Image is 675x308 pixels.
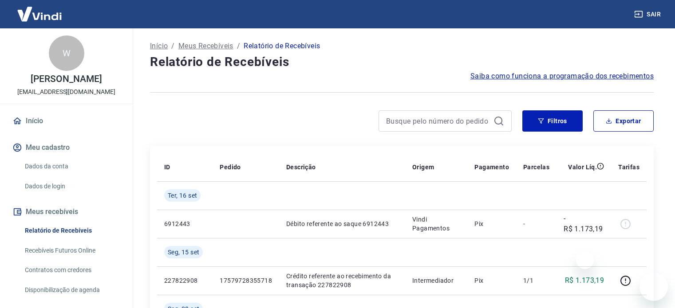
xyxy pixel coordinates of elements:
a: Recebíveis Futuros Online [21,242,122,260]
p: Origem [412,163,434,172]
button: Exportar [593,110,654,132]
p: - [523,219,549,228]
a: Início [150,41,168,51]
p: ID [164,163,170,172]
p: Intermediador [412,276,460,285]
p: Parcelas [523,163,549,172]
p: [EMAIL_ADDRESS][DOMAIN_NAME] [17,87,115,97]
a: Relatório de Recebíveis [21,222,122,240]
p: Tarifas [618,163,639,172]
p: [PERSON_NAME] [31,74,102,84]
p: Débito referente ao saque 6912443 [286,219,398,228]
a: Início [11,111,122,131]
p: Pedido [220,163,241,172]
p: Pix [474,219,509,228]
button: Meus recebíveis [11,202,122,222]
p: Pagamento [474,163,509,172]
p: / [237,41,240,51]
p: 6912443 [164,219,205,228]
a: Saiba como funciona a programação dos recebimentos [470,71,654,82]
p: Crédito referente ao recebimento da transação 227822908 [286,272,398,289]
p: 1/1 [523,276,549,285]
span: Seg, 15 set [168,248,199,257]
p: 17579728355718 [220,276,272,285]
span: Ter, 16 set [168,191,197,200]
p: Relatório de Recebíveis [244,41,320,51]
a: Dados da conta [21,157,122,175]
input: Busque pelo número do pedido [386,114,490,128]
a: Contratos com credores [21,261,122,279]
p: Pix [474,276,509,285]
img: Vindi [11,0,68,27]
p: 227822908 [164,276,205,285]
a: Meus Recebíveis [178,41,233,51]
p: Vindi Pagamentos [412,215,460,233]
p: Valor Líq. [568,163,597,172]
a: Dados de login [21,177,122,195]
h4: Relatório de Recebíveis [150,53,654,71]
p: / [171,41,174,51]
p: Descrição [286,163,316,172]
button: Meu cadastro [11,138,122,157]
iframe: Fechar mensagem [576,251,594,269]
button: Sair [632,6,664,23]
p: R$ 1.173,19 [565,275,604,286]
iframe: Botão para abrir a janela de mensagens [639,273,668,301]
p: -R$ 1.173,19 [564,213,604,234]
div: W [49,35,84,71]
a: Disponibilização de agenda [21,281,122,299]
button: Filtros [522,110,583,132]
